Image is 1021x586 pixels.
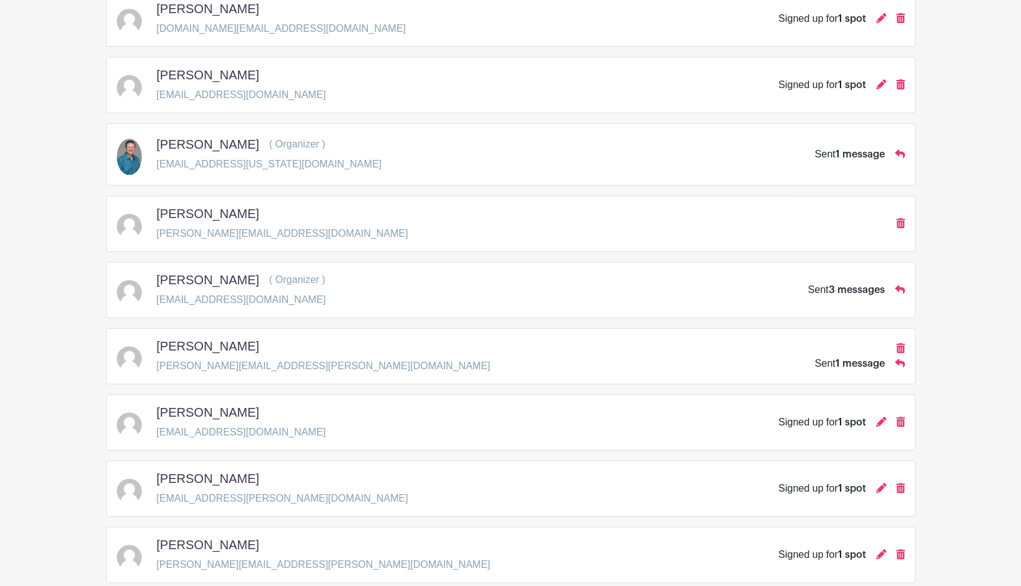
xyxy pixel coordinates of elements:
[157,537,259,552] h5: [PERSON_NAME]
[157,471,259,486] h5: [PERSON_NAME]
[778,11,866,26] div: Signed up for
[838,80,866,90] span: 1 spot
[838,484,866,494] span: 1 spot
[157,1,259,16] h5: [PERSON_NAME]
[117,545,142,570] img: default-ce2991bfa6775e67f084385cd625a349d9dcbb7a52a09fb2fda1e96e2d18dcdb.png
[117,214,142,239] img: default-ce2991bfa6775e67f084385cd625a349d9dcbb7a52a09fb2fda1e96e2d18dcdb.png
[157,339,259,354] h5: [PERSON_NAME]
[117,139,142,175] img: will_phelps-312x214.jpg
[157,272,259,287] h5: [PERSON_NAME]
[269,139,325,149] span: ( Organizer )
[117,479,142,504] img: default-ce2991bfa6775e67f084385cd625a349d9dcbb7a52a09fb2fda1e96e2d18dcdb.png
[838,550,866,560] span: 1 spot
[157,292,326,307] p: [EMAIL_ADDRESS][DOMAIN_NAME]
[808,282,885,297] div: Sent
[157,491,408,506] p: [EMAIL_ADDRESS][PERSON_NAME][DOMAIN_NAME]
[157,87,326,102] p: [EMAIL_ADDRESS][DOMAIN_NAME]
[778,415,866,430] div: Signed up for
[157,557,490,572] p: [PERSON_NAME][EMAIL_ADDRESS][PERSON_NAME][DOMAIN_NAME]
[836,149,885,159] span: 1 message
[157,425,326,440] p: [EMAIL_ADDRESS][DOMAIN_NAME]
[778,547,866,562] div: Signed up for
[815,356,885,371] div: Sent
[829,285,885,295] span: 3 messages
[838,14,866,24] span: 1 spot
[157,359,490,374] p: [PERSON_NAME][EMAIL_ADDRESS][PERSON_NAME][DOMAIN_NAME]
[117,9,142,34] img: default-ce2991bfa6775e67f084385cd625a349d9dcbb7a52a09fb2fda1e96e2d18dcdb.png
[157,226,408,241] p: [PERSON_NAME][EMAIL_ADDRESS][DOMAIN_NAME]
[117,280,142,305] img: default-ce2991bfa6775e67f084385cd625a349d9dcbb7a52a09fb2fda1e96e2d18dcdb.png
[838,417,866,427] span: 1 spot
[836,359,885,369] span: 1 message
[778,77,866,92] div: Signed up for
[117,346,142,371] img: default-ce2991bfa6775e67f084385cd625a349d9dcbb7a52a09fb2fda1e96e2d18dcdb.png
[269,274,325,285] span: ( Organizer )
[157,137,259,152] h5: [PERSON_NAME]
[157,405,259,420] h5: [PERSON_NAME]
[778,481,866,496] div: Signed up for
[117,412,142,437] img: default-ce2991bfa6775e67f084385cd625a349d9dcbb7a52a09fb2fda1e96e2d18dcdb.png
[157,21,406,36] p: [DOMAIN_NAME][EMAIL_ADDRESS][DOMAIN_NAME]
[157,67,259,82] h5: [PERSON_NAME]
[157,157,382,172] p: [EMAIL_ADDRESS][US_STATE][DOMAIN_NAME]
[815,147,885,162] div: Sent
[117,75,142,100] img: default-ce2991bfa6775e67f084385cd625a349d9dcbb7a52a09fb2fda1e96e2d18dcdb.png
[157,206,259,221] h5: [PERSON_NAME]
